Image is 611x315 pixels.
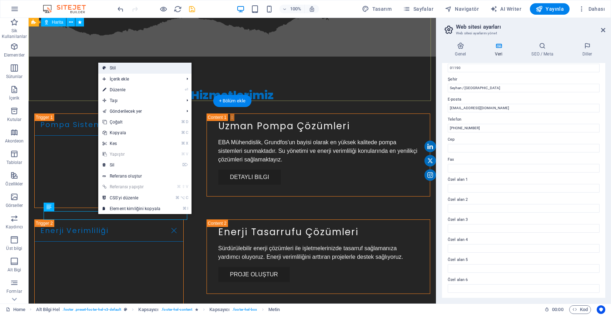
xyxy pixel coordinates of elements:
[124,307,127,311] i: Bu element, özelleştirilebilir bir ön ayar
[186,184,188,189] i: V
[195,307,198,311] i: Element bir animasyon içeriyor
[182,163,188,167] i: ⌦
[6,224,23,230] p: Kaydırıcı
[52,20,63,24] span: Harita
[482,42,518,57] h4: Veri
[98,63,192,73] a: Stil
[448,195,600,204] label: Özel alan 2
[448,115,600,124] label: Telefon
[9,95,19,101] p: İçerik
[448,155,600,164] label: Fax
[232,305,257,314] span: . footer-hel-box
[403,5,433,13] span: Sayfalar
[181,152,185,156] i: ⌘
[448,276,600,284] label: Özel alan 6
[173,5,182,13] button: reload
[400,3,436,15] button: Sayfalar
[290,5,302,13] h6: 100%
[98,149,165,160] a: ⌘VYapıştır
[174,5,182,13] i: Sayfayı yeniden yükleyin
[98,181,165,192] a: ⌘⇧VReferansı yapıştır
[6,289,22,294] p: Formlar
[188,5,196,13] i: Kaydet (Ctrl+S)
[578,5,605,13] span: Dahası
[7,117,22,122] p: Kutular
[180,195,185,200] i: ⌥
[138,305,158,314] span: Seçmek için tıkla. Düzenlemek için çift tıkla
[183,206,187,211] i: ⌘
[448,75,600,84] label: Şehir
[185,87,188,92] i: ⏎
[536,5,564,13] span: Yayınla
[175,195,179,200] i: ⌘
[569,305,591,314] button: Kod
[456,30,591,37] h3: Web sitesi ayarlarını yönet
[8,267,21,273] p: Alt Bigi
[359,3,394,15] div: Tasarım (Ctrl+Alt+Y)
[98,95,181,106] span: Taşı
[186,195,188,200] i: C
[98,138,165,149] a: ⌘XKes
[575,3,608,15] button: Dahası
[41,5,95,13] img: Editor Logo
[181,141,185,146] i: ⌘
[5,138,24,144] p: Akordeon
[448,135,600,144] label: Cep
[445,5,479,13] span: Navigatör
[187,206,188,211] i: I
[98,193,165,203] a: ⌘⌥CCSS'yi düzenle
[359,3,394,15] button: Tasarım
[181,130,185,135] i: ⌘
[448,256,600,264] label: Özel alan 5
[186,152,188,156] i: V
[572,305,588,314] span: Kod
[448,215,600,224] label: Özel alan 3
[98,203,165,214] a: ⌘IElement kimliğini kopyala
[362,5,392,13] span: Tasarım
[6,246,22,251] p: Üst bilgi
[177,184,181,189] i: ⌘
[442,3,482,15] button: Navigatör
[98,160,165,170] a: ⌦Sil
[597,305,605,314] button: Usercentrics
[186,141,188,146] i: X
[98,171,192,181] a: Referans oluştur
[98,106,181,117] a: Gönderilecek yer
[545,305,563,314] h6: Oturum süresi
[6,74,23,79] p: Sütunlar
[98,127,165,138] a: ⌘CKopyala
[98,84,165,95] a: ⏎Düzenle
[5,181,23,187] p: Özellikler
[279,5,305,13] button: 100%
[530,3,570,15] button: Yayınla
[268,305,280,314] span: Seçmek için tıkla. Düzenlemek için çift tıkla
[63,305,121,314] span: . footer .preset-footer-hel-v3-default
[6,305,25,314] a: Seçimi iptal etmek için tıkla. Sayfaları açmak için çift tıkla
[552,305,563,314] span: 00 00
[490,5,521,13] span: AI Writer
[98,117,165,127] a: ⌘DÇoğalt
[186,120,188,124] i: D
[518,42,569,57] h4: SEO / Meta
[36,305,280,314] nav: breadcrumb
[116,5,125,13] i: Geri al: Bu element için taşmayı etkinleştir. (Ctrl+Z)
[487,3,524,15] button: AI Writer
[557,307,558,312] span: :
[4,52,25,58] p: Elementler
[98,74,181,84] span: İçerik ekle
[182,184,185,189] i: ⇧
[448,236,600,244] label: Özel alan 4
[188,5,196,13] button: save
[309,6,315,12] i: Yeniden boyutlandırmada yakınlaştırma düzeyini seçilen cihaza uyacak şekilde otomatik olarak ayarla.
[186,130,188,135] i: C
[448,95,600,104] label: E-posta
[569,42,605,57] h4: Diller
[161,305,192,314] span: . footer-hel-content
[209,305,229,314] span: Seçmek için tıkla. Düzenlemek için çift tıkla
[442,42,482,57] h4: Genel
[456,24,605,30] h2: Web sitesi ayarları
[448,175,600,184] label: Özel alan 1
[213,95,252,107] div: + Bölüm ekle
[6,203,23,208] p: Görseller
[116,5,125,13] button: undo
